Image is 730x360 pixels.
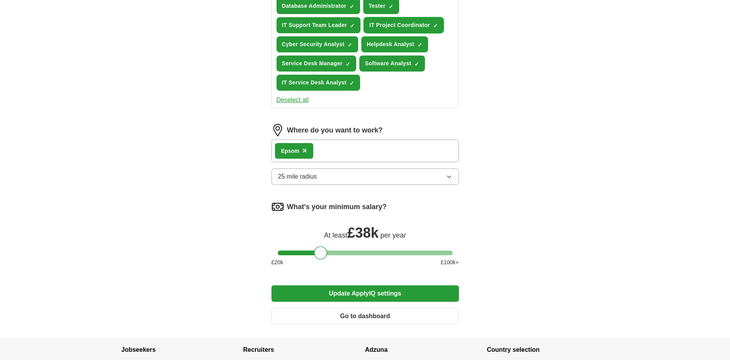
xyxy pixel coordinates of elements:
span: ✓ [418,42,422,48]
span: ✓ [348,42,352,48]
button: Software Analyst✓ [359,56,425,72]
img: salary.png [271,201,284,213]
button: Deselect all [277,95,309,105]
span: ✓ [350,4,354,10]
span: Tester [369,2,386,10]
div: Epsom [281,147,300,155]
span: £ 38k [347,225,378,241]
button: Go to dashboard [271,308,459,324]
span: Software Analyst [365,59,411,68]
button: Cyber Security Analyst✓ [277,36,358,52]
button: Helpdesk Analyst✓ [361,36,428,52]
button: IT Service Desk Analyst✓ [277,75,361,91]
button: × [302,145,307,157]
span: £ 20 k [271,258,283,267]
span: ✓ [346,61,350,67]
span: IT Support Team Leader [282,21,347,29]
span: ✓ [389,4,393,10]
button: IT Support Team Leader✓ [277,17,361,33]
span: IT Project Coordinator [369,21,430,29]
label: What's your minimum salary? [287,202,387,212]
span: 25 mile radius [278,172,317,181]
span: ✓ [350,80,354,86]
span: Cyber Security Analyst [282,40,344,48]
span: Helpdesk Analyst [367,40,414,48]
span: ✓ [414,61,419,67]
span: ✓ [350,23,355,29]
span: Service Desk Manager [282,59,343,68]
span: ✓ [433,23,438,29]
span: per year [380,231,406,239]
span: Database Administrator [282,2,346,10]
span: IT Service Desk Analyst [282,79,347,87]
span: At least [324,231,347,239]
button: 25 mile radius [271,168,459,185]
span: £ 100 k+ [441,258,459,267]
label: Where do you want to work? [287,125,383,136]
button: Service Desk Manager✓ [277,56,357,72]
span: × [302,146,307,155]
img: location.png [271,124,284,136]
button: IT Project Coordinator✓ [364,17,444,33]
button: Update ApplyIQ settings [271,285,459,302]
